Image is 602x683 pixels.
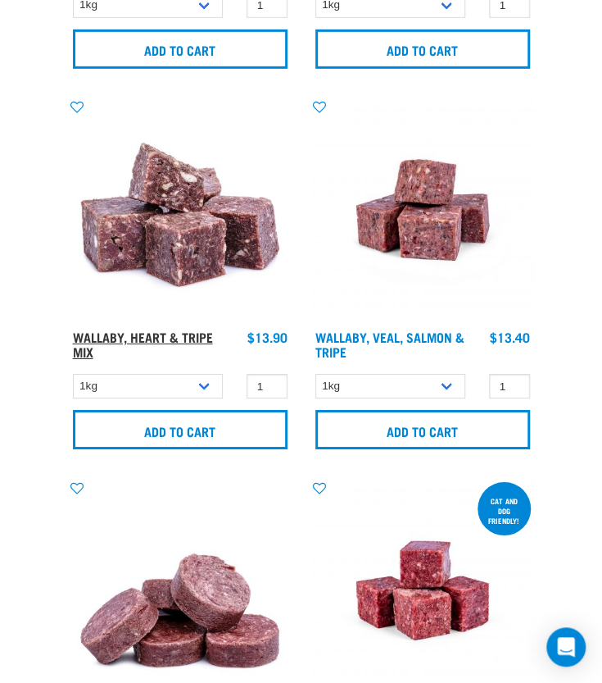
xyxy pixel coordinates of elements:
[490,330,530,344] div: $13.40
[247,374,287,399] input: 1
[311,98,534,321] img: Wallaby Veal Salmon Tripe 1642
[478,489,531,533] div: Cat and dog friendly!
[315,30,530,69] input: Add to cart
[247,330,287,344] div: $13.90
[73,333,213,355] a: Wallaby, Heart & Tripe Mix
[315,410,530,449] input: Add to cart
[73,410,287,449] input: Add to cart
[73,30,287,69] input: Add to cart
[69,98,292,321] img: 1174 Wallaby Heart Tripe Mix 01
[315,333,464,355] a: Wallaby, Veal, Salmon & Tripe
[546,627,586,667] div: Open Intercom Messenger
[489,374,530,399] input: 1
